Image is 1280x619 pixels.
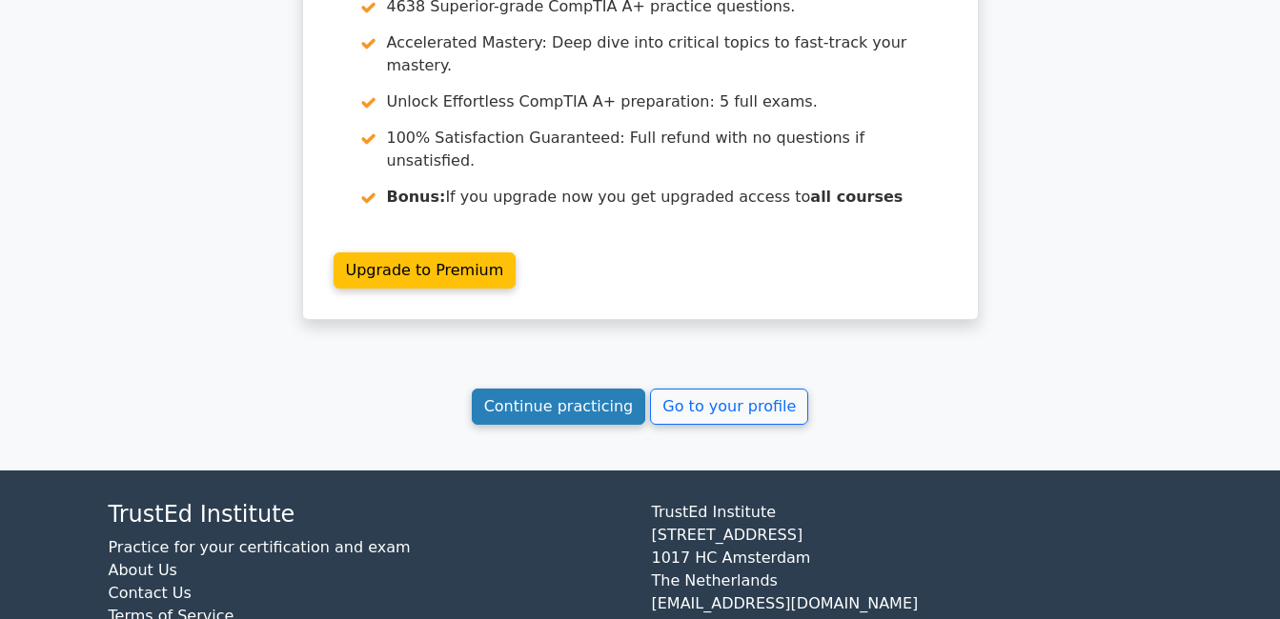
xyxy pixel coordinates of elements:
[109,584,192,602] a: Contact Us
[334,252,517,289] a: Upgrade to Premium
[650,389,808,425] a: Go to your profile
[109,538,411,556] a: Practice for your certification and exam
[472,389,646,425] a: Continue practicing
[109,501,629,529] h4: TrustEd Institute
[109,561,177,579] a: About Us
